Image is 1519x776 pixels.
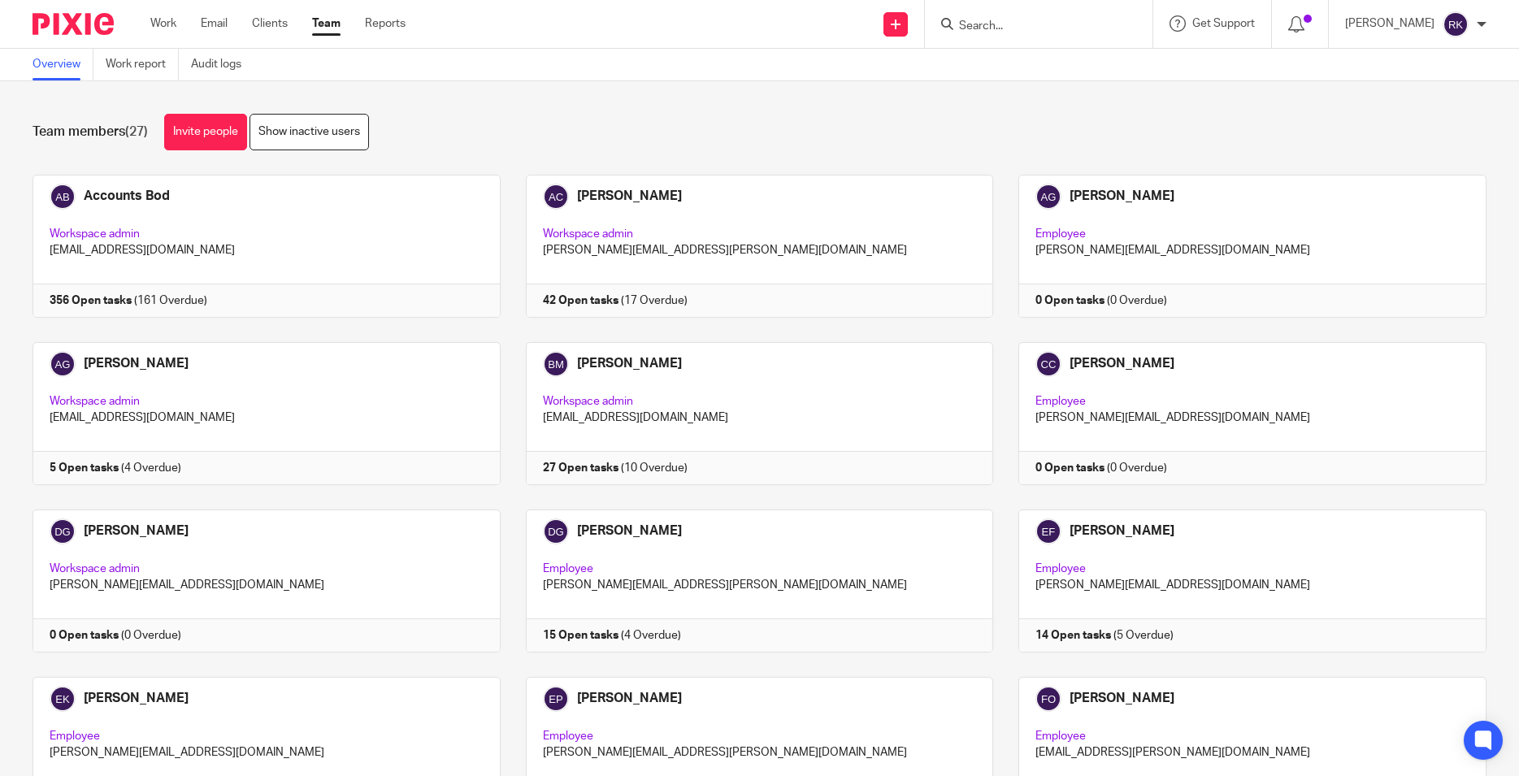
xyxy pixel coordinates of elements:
img: svg%3E [1443,11,1469,37]
a: Email [201,15,228,32]
a: Reports [365,15,406,32]
a: Team [312,15,341,32]
h1: Team members [33,124,148,141]
a: Audit logs [191,49,254,80]
a: Invite people [164,114,247,150]
input: Search [957,20,1104,34]
a: Clients [252,15,288,32]
span: (27) [125,125,148,138]
a: Work report [106,49,179,80]
a: Overview [33,49,93,80]
a: Work [150,15,176,32]
span: Get Support [1192,18,1255,29]
a: Show inactive users [250,114,369,150]
img: Pixie [33,13,114,35]
p: [PERSON_NAME] [1345,15,1434,32]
